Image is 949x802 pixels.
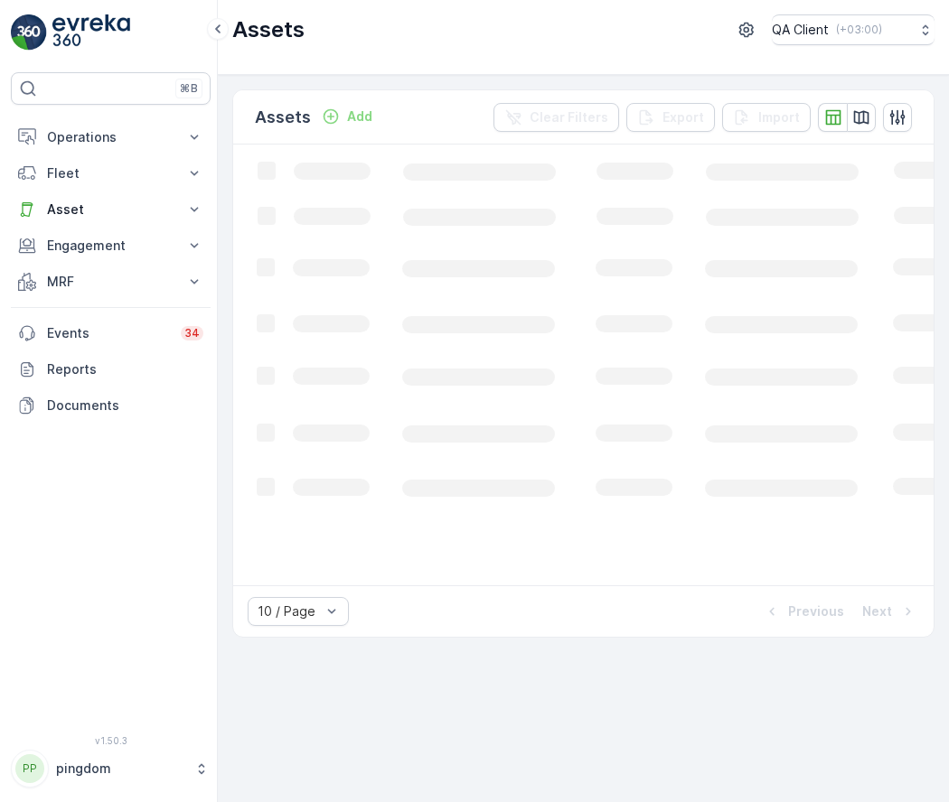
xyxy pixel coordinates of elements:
[11,315,211,351] a: Events34
[47,273,174,291] p: MRF
[626,103,715,132] button: Export
[11,191,211,228] button: Asset
[52,14,130,51] img: logo_light-DOdMpM7g.png
[860,601,919,622] button: Next
[788,602,844,620] p: Previous
[47,396,203,415] p: Documents
[761,601,846,622] button: Previous
[47,200,174,219] p: Asset
[662,108,704,126] p: Export
[772,21,829,39] p: QA Client
[315,106,380,127] button: Add
[11,119,211,155] button: Operations
[758,108,800,126] p: Import
[11,750,211,788] button: PPpingdom
[47,324,170,342] p: Events
[47,164,174,182] p: Fleet
[47,360,203,378] p: Reports
[11,351,211,387] a: Reports
[47,237,174,255] p: Engagement
[180,81,198,96] p: ⌘B
[56,760,185,778] p: pingdom
[11,735,211,746] span: v 1.50.3
[184,326,200,340] p: 34
[722,103,811,132] button: Import
[15,754,44,783] div: PP
[862,602,892,620] p: Next
[47,128,174,146] p: Operations
[347,107,372,126] p: Add
[493,103,619,132] button: Clear Filters
[530,108,608,126] p: Clear Filters
[11,155,211,191] button: Fleet
[255,105,311,130] p: Assets
[11,14,47,51] img: logo
[11,264,211,300] button: MRF
[11,228,211,264] button: Engagement
[836,23,882,37] p: ( +03:00 )
[772,14,935,45] button: QA Client(+03:00)
[11,387,211,424] a: Documents
[232,15,305,44] p: Assets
